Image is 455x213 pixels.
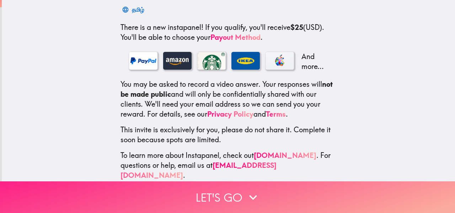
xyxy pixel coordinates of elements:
[121,23,203,32] span: There is a new instapanel!
[121,22,337,42] p: If you qualify, you'll receive (USD) . You'll be able to choose your .
[121,150,337,180] p: To learn more about Instapanel, check out . For questions or help, email us at .
[121,125,337,145] p: This invite is exclusively for you, please do not share it. Complete it soon because spots are li...
[300,52,328,71] p: And more...
[254,151,316,160] a: [DOMAIN_NAME]
[121,161,277,180] a: [EMAIL_ADDRESS][DOMAIN_NAME]
[290,23,303,32] b: $25
[121,79,337,119] p: You may be asked to record a video answer. Your responses will and will only be confidentially sh...
[121,2,147,17] button: தமிழ்
[207,110,253,118] a: Privacy Policy
[210,33,261,42] a: Payout Method
[121,80,333,98] b: not be made public
[266,110,286,118] a: Terms
[132,5,144,15] div: தமிழ்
